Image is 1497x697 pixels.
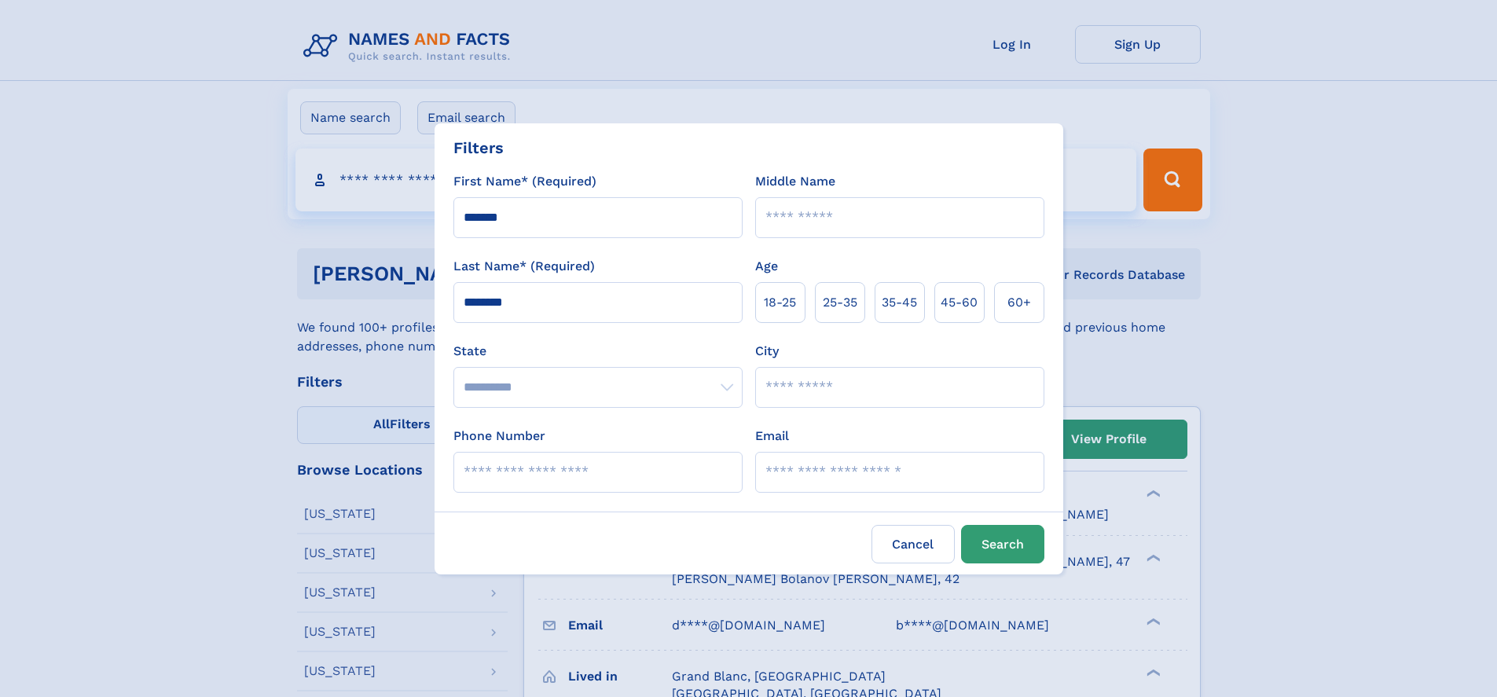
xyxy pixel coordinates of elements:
label: Email [755,427,789,446]
span: 25‑35 [823,293,857,312]
label: First Name* (Required) [453,172,596,191]
label: State [453,342,743,361]
label: Phone Number [453,427,545,446]
label: Middle Name [755,172,835,191]
span: 35‑45 [882,293,917,312]
div: Filters [453,136,504,160]
label: Cancel [871,525,955,563]
label: Last Name* (Required) [453,257,595,276]
label: City [755,342,779,361]
label: Age [755,257,778,276]
span: 60+ [1007,293,1031,312]
span: 18‑25 [764,293,796,312]
button: Search [961,525,1044,563]
span: 45‑60 [941,293,978,312]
